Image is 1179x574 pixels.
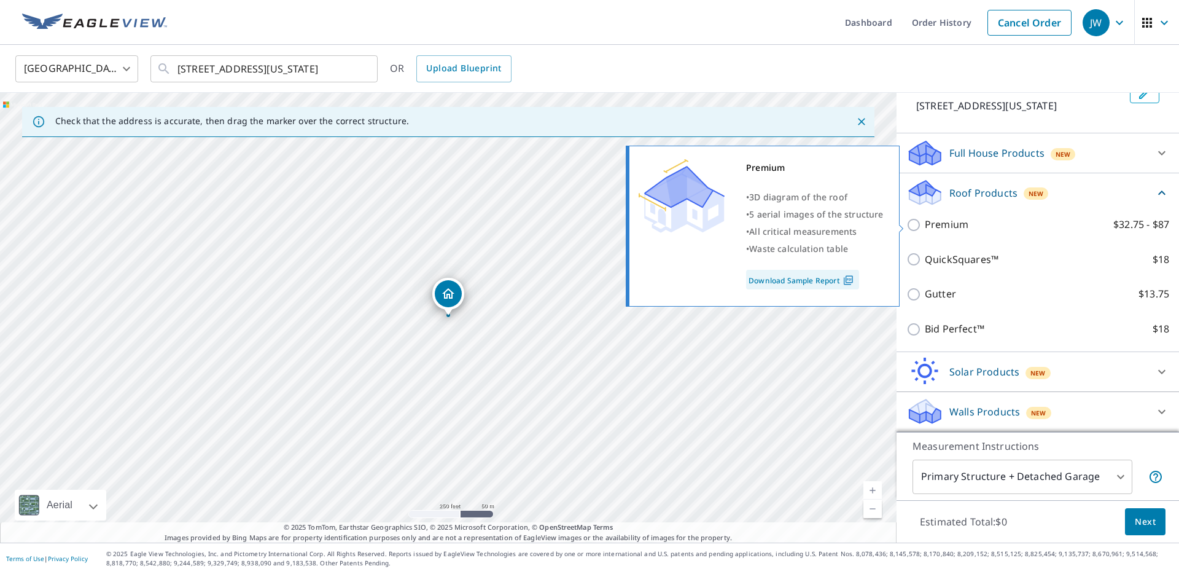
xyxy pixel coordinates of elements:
p: $18 [1153,321,1169,337]
p: Check that the address is accurate, then drag the marker over the correct structure. [55,116,409,127]
a: OpenStreetMap [539,522,591,532]
a: Current Level 17, Zoom Out [863,500,882,518]
img: Pdf Icon [840,275,857,286]
p: Bid Perfect™ [925,321,984,337]
p: Solar Products [949,364,1019,379]
p: $18 [1153,252,1169,267]
div: Aerial [43,490,76,521]
a: Current Level 17, Zoom In [863,481,882,500]
div: • [746,223,884,240]
span: New [1056,149,1071,159]
div: JW [1083,9,1110,36]
a: Privacy Policy [48,554,88,563]
a: Upload Blueprint [416,55,511,82]
p: | [6,555,88,562]
a: Terms [593,522,613,532]
button: Next [1125,508,1165,536]
span: New [1030,368,1046,378]
span: 3D diagram of the roof [749,191,847,203]
div: OR [390,55,512,82]
span: Waste calculation table [749,243,848,254]
button: Edit building 1 [1130,84,1159,103]
p: [STREET_ADDRESS][US_STATE] [916,98,1125,113]
span: 5 aerial images of the structure [749,208,883,220]
a: Cancel Order [987,10,1072,36]
span: New [1029,189,1044,199]
p: Roof Products [949,186,1018,200]
p: Walls Products [949,404,1020,419]
button: Close [854,114,870,130]
input: Search by address or latitude-longitude [177,52,352,86]
span: Next [1135,514,1156,530]
div: Full House ProductsNew [906,138,1169,168]
p: Gutter [925,286,956,302]
p: $32.75 - $87 [1113,217,1169,232]
p: Estimated Total: $0 [910,508,1017,535]
span: All critical measurements [749,226,857,237]
span: Your report will include the primary structure and a detached garage if one exists. [1148,470,1163,484]
div: Premium [746,159,884,176]
img: EV Logo [22,14,167,32]
div: • [746,189,884,206]
span: Upload Blueprint [426,61,501,76]
div: Dropped pin, building 1, Residential property, 3544 College Ave Kansas City, MO 64128 [432,278,464,316]
div: • [746,206,884,223]
span: © 2025 TomTom, Earthstar Geographics SIO, © 2025 Microsoft Corporation, © [284,522,613,533]
p: Premium [925,217,968,232]
div: Aerial [15,490,106,521]
a: Terms of Use [6,554,44,563]
p: © 2025 Eagle View Technologies, Inc. and Pictometry International Corp. All Rights Reserved. Repo... [106,549,1173,568]
p: QuickSquares™ [925,252,998,267]
a: Download Sample Report [746,270,859,289]
div: Walls ProductsNew [906,397,1169,427]
p: $13.75 [1138,286,1169,302]
div: Solar ProductsNew [906,357,1169,387]
span: New [1031,408,1046,418]
div: [GEOGRAPHIC_DATA] [15,52,138,86]
div: Primary Structure + Detached Garage [912,460,1132,494]
p: Full House Products [949,146,1045,160]
p: Measurement Instructions [912,439,1163,454]
div: Roof ProductsNew [906,178,1169,207]
div: • [746,240,884,258]
img: Premium [639,159,725,233]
